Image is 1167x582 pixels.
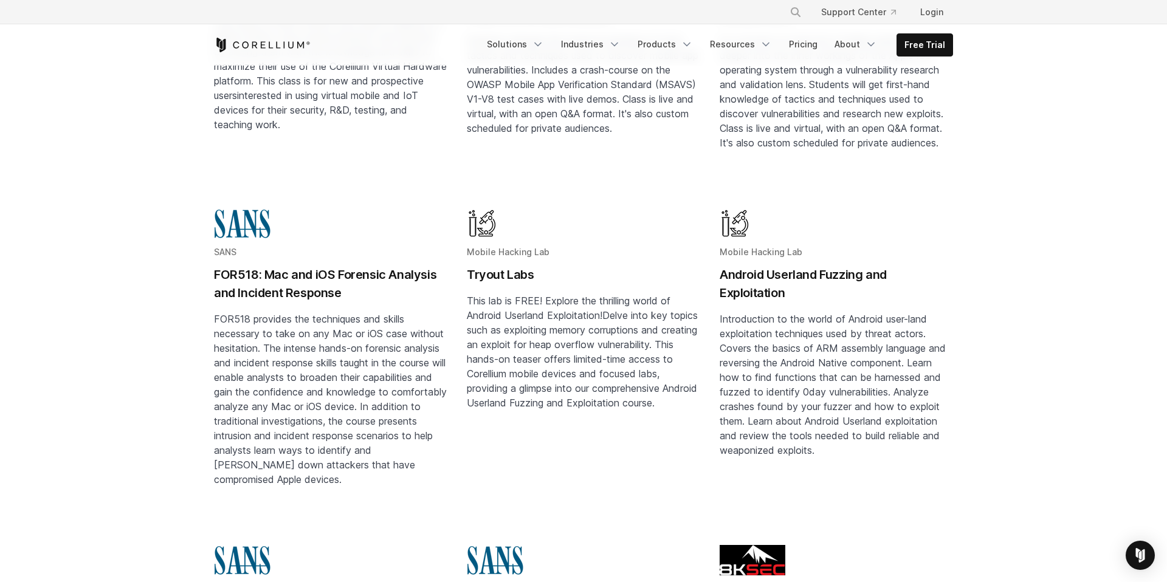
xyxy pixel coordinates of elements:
[1126,541,1155,570] div: Open Intercom Messenger
[720,208,750,239] img: Mobile Hacking Lab - Graphic Only
[785,1,807,23] button: Search
[467,545,524,575] img: sans-logo-cropped
[720,265,953,302] h2: Android Userland Fuzzing and Exploitation
[467,208,700,526] a: Blog post summary: Tryout Labs
[554,33,628,55] a: Industries
[214,89,418,131] span: interested in using virtual mobile and IoT devices for their security, R&D, testing, and teaching...
[782,33,825,55] a: Pricing
[775,1,953,23] div: Navigation Menu
[467,309,698,409] span: Delve into key topics such as exploiting memory corruptions and creating an exploit for heap over...
[467,208,497,239] img: Mobile Hacking Lab - Graphic Only
[480,33,953,56] div: Navigation Menu
[827,33,884,55] a: About
[811,1,906,23] a: Support Center
[467,247,549,257] span: Mobile Hacking Lab
[467,35,698,134] span: Students will gain first-hand knowledge of tools, tactics and techniques used to discover mobile ...
[630,33,700,55] a: Products
[720,313,946,456] span: Introduction to the world of Android user-land exploitation techniques used by threat actors. Cov...
[214,247,236,257] span: SANS
[480,33,551,55] a: Solutions
[214,38,311,52] a: Corellium Home
[467,295,670,321] span: This lab is FREE! Explore the thrilling world of Android Userland Exploitation!
[911,1,953,23] a: Login
[720,545,785,575] img: 8KSEC logo
[214,265,447,302] h2: FOR518: Mac and iOS Forensic Analysis and Incident Response
[214,208,447,526] a: Blog post summary: FOR518: Mac and iOS Forensic Analysis and Incident Response
[897,34,952,56] a: Free Trial
[720,208,953,526] a: Blog post summary: Android Userland Fuzzing and Exploitation
[214,313,447,485] span: FOR518 provides the techniques and skills necessary to take on any Mac or iOS case without hesita...
[214,545,271,575] img: sans-logo-cropped
[720,247,802,257] span: Mobile Hacking Lab
[467,265,700,284] h2: Tryout Labs
[214,208,271,239] img: sans-logo-cropped
[703,33,779,55] a: Resources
